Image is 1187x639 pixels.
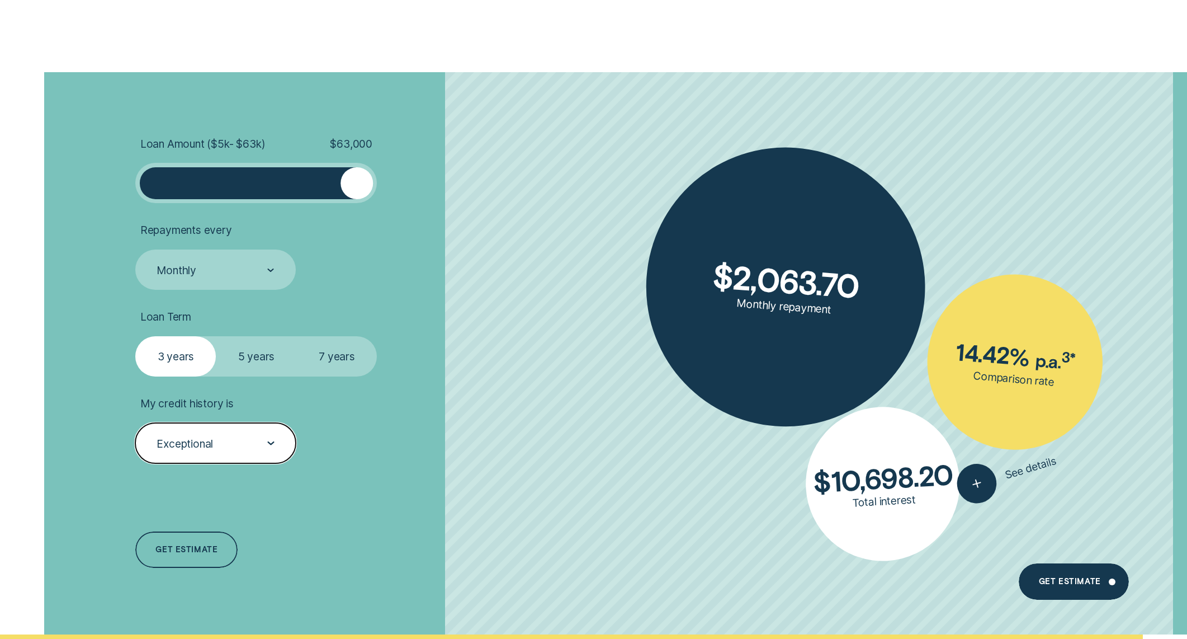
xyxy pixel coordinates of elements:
label: 3 years [135,336,216,377]
span: Loan Term [140,310,191,323]
label: 7 years [296,336,377,377]
div: Exceptional [157,437,213,450]
span: See details [1004,454,1058,482]
span: Loan Amount ( $5k - $63k ) [140,137,266,151]
div: Monthly [157,264,196,277]
span: Repayments every [140,223,232,237]
button: See details [953,442,1062,509]
a: Get Estimate [1019,563,1129,600]
span: My credit history is [140,397,234,410]
span: $ 63,000 [330,137,372,151]
label: 5 years [216,336,296,377]
a: Get estimate [135,532,238,568]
